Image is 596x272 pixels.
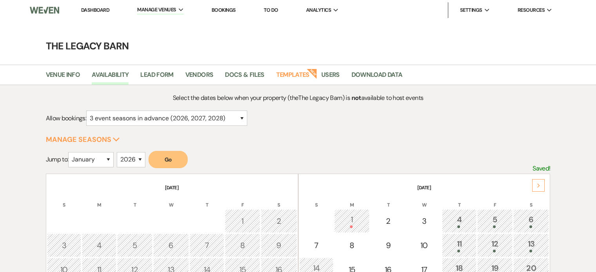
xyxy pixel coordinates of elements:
div: 9 [375,239,402,251]
div: 4 [86,239,112,251]
div: 3 [411,215,437,227]
th: W [407,192,442,209]
a: Bookings [212,7,236,13]
span: Resources [518,6,545,14]
div: 9 [265,239,293,251]
a: Vendors [185,70,214,85]
div: 6 [158,239,185,251]
h4: The Legacy Barn [16,39,580,53]
button: Go [149,151,188,168]
th: T [117,192,152,209]
th: [DATE] [47,175,297,191]
th: [DATE] [299,175,549,191]
a: Docs & Files [225,70,264,85]
strong: not [351,94,361,102]
a: Availability [92,70,129,85]
th: S [261,192,297,209]
th: W [153,192,189,209]
th: T [190,192,224,209]
div: 7 [304,239,330,251]
strong: New [306,68,317,79]
th: S [513,192,549,209]
th: T [442,192,476,209]
a: Download Data [351,70,402,85]
span: Settings [460,6,482,14]
div: 5 [482,214,508,228]
img: Weven Logo [30,2,59,18]
div: 8 [339,239,365,251]
div: 12 [482,238,508,252]
div: 5 [121,239,148,251]
button: Manage Seasons [46,136,120,143]
th: F [477,192,513,209]
div: 2 [375,215,402,227]
div: 13 [518,238,545,252]
span: Analytics [306,6,331,14]
div: 6 [518,214,545,228]
a: Venue Info [46,70,80,85]
p: Select the dates below when your property (the The Legacy Barn ) is available to host events [109,93,487,103]
div: 10 [411,239,437,251]
div: 2 [265,215,293,227]
a: Dashboard [81,7,109,13]
a: Users [321,70,340,85]
a: Lead Form [140,70,173,85]
div: 11 [446,238,472,252]
div: 8 [229,239,256,251]
div: 3 [51,239,77,251]
th: M [334,192,370,209]
div: 1 [229,215,256,227]
th: S [299,192,334,209]
span: Allow bookings: [46,114,86,122]
div: 7 [194,239,220,251]
div: 1 [339,214,365,228]
span: Manage Venues [137,6,176,14]
p: Saved! [533,163,550,174]
th: S [47,192,82,209]
th: M [82,192,116,209]
div: 4 [446,214,472,228]
a: Templates [276,70,310,85]
a: To Do [264,7,278,13]
span: Jump to: [46,155,69,163]
th: T [370,192,406,209]
th: F [225,192,260,209]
